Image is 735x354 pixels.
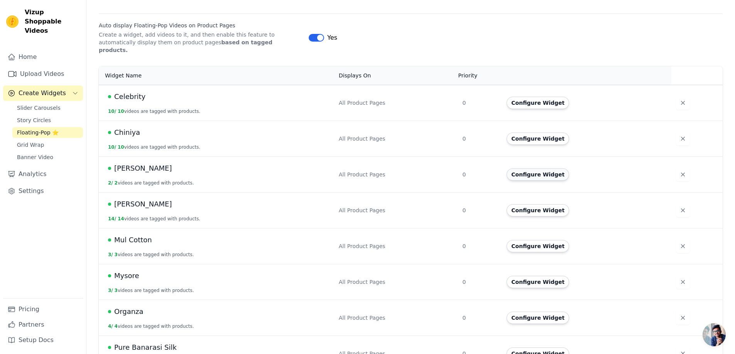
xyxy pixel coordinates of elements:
a: Analytics [3,166,83,182]
div: All Product Pages [339,314,453,322]
span: Live Published [108,274,111,277]
span: [PERSON_NAME] [114,199,172,210]
button: 10/ 10videos are tagged with products. [108,108,200,114]
button: Configure Widget [507,133,569,145]
span: 3 / [108,252,113,257]
span: Story Circles [17,116,51,124]
span: Celebrity [114,91,145,102]
span: 3 [115,288,118,293]
span: 2 [115,180,118,186]
span: Pure Banarasi Silk [114,342,177,353]
button: Create Widgets [3,86,83,101]
a: Grid Wrap [12,139,83,150]
button: Configure Widget [507,276,569,288]
span: 3 / [108,288,113,293]
td: 0 [458,300,502,336]
span: 4 [115,324,118,329]
td: 0 [458,156,502,192]
a: Pricing [3,302,83,317]
div: All Product Pages [339,99,453,107]
span: Live Published [108,203,111,206]
div: All Product Pages [339,278,453,286]
span: Organza [114,306,144,317]
span: Live Published [108,95,111,98]
span: Vizup Shoppable Videos [25,8,80,35]
div: All Product Pages [339,135,453,143]
a: Home [3,49,83,65]
button: Delete widget [676,132,690,146]
span: Mul Cotton [114,235,152,245]
button: Delete widget [676,96,690,110]
button: 4/ 4videos are tagged with products. [108,323,194,329]
img: Vizup [6,15,19,28]
span: 14 / [108,216,116,221]
span: Slider Carousels [17,104,61,112]
span: Create Widgets [19,89,66,98]
a: Upload Videos [3,66,83,82]
button: Yes [309,33,337,42]
button: 14/ 14videos are tagged with products. [108,216,200,222]
span: 10 / [108,144,116,150]
a: Story Circles [12,115,83,126]
span: Mysore [114,270,139,281]
a: Slider Carousels [12,102,83,113]
span: Live Published [108,346,111,349]
a: Settings [3,183,83,199]
td: 0 [458,228,502,264]
td: 0 [458,85,502,121]
button: Delete widget [676,275,690,289]
th: Widget Name [99,66,334,85]
strong: based on tagged products. [99,39,272,53]
div: All Product Pages [339,171,453,178]
button: 10/ 10videos are tagged with products. [108,144,200,150]
button: Configure Widget [507,240,569,252]
a: Open chat [703,323,726,346]
span: 10 [118,109,124,114]
span: Live Published [108,167,111,170]
a: Banner Video [12,152,83,163]
button: 3/ 3videos are tagged with products. [108,252,194,258]
button: Configure Widget [507,168,569,181]
span: Live Published [108,131,111,134]
span: 10 / [108,109,116,114]
th: Priority [458,66,502,85]
button: Delete widget [676,168,690,181]
button: 3/ 3videos are tagged with products. [108,287,194,294]
button: Delete widget [676,239,690,253]
span: Grid Wrap [17,141,44,149]
button: Configure Widget [507,97,569,109]
td: 0 [458,192,502,228]
span: Banner Video [17,153,53,161]
button: Configure Widget [507,204,569,216]
span: Yes [327,33,337,42]
td: 0 [458,264,502,300]
a: Floating-Pop ⭐ [12,127,83,138]
button: 2/ 2videos are tagged with products. [108,180,194,186]
th: Displays On [334,66,458,85]
span: [PERSON_NAME] [114,163,172,174]
button: Configure Widget [507,312,569,324]
a: Partners [3,317,83,332]
span: Live Published [108,310,111,313]
label: Auto display Floating-Pop Videos on Product Pages [99,22,302,29]
span: Chiniya [114,127,140,138]
button: Delete widget [676,311,690,325]
span: Floating-Pop ⭐ [17,129,59,136]
button: Delete widget [676,203,690,217]
a: Setup Docs [3,332,83,348]
div: All Product Pages [339,206,453,214]
p: Create a widget, add videos to it, and then enable this feature to automatically display them on ... [99,31,302,54]
span: 2 / [108,180,113,186]
div: All Product Pages [339,242,453,250]
span: 14 [118,216,124,221]
span: Live Published [108,238,111,242]
span: 10 [118,144,124,150]
span: 3 [115,252,118,257]
span: 4 / [108,324,113,329]
td: 0 [458,121,502,156]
